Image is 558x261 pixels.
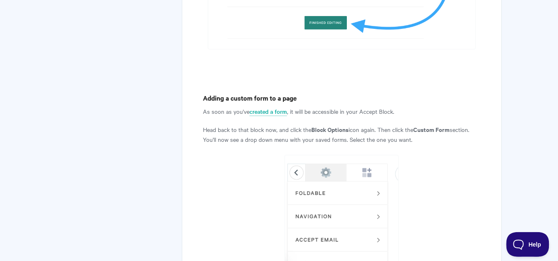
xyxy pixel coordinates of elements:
[203,93,480,103] h4: Adding a custom form to a page
[413,125,450,134] strong: Custom Form
[311,125,348,134] strong: Block Options
[203,125,480,144] p: Head back to that block now, and click the icon again. Then click the section. You'll now see a d...
[250,107,287,116] a: created a form
[203,106,480,116] p: As soon as you've , it will be accessible in your Accept Block.
[506,232,550,257] iframe: Toggle Customer Support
